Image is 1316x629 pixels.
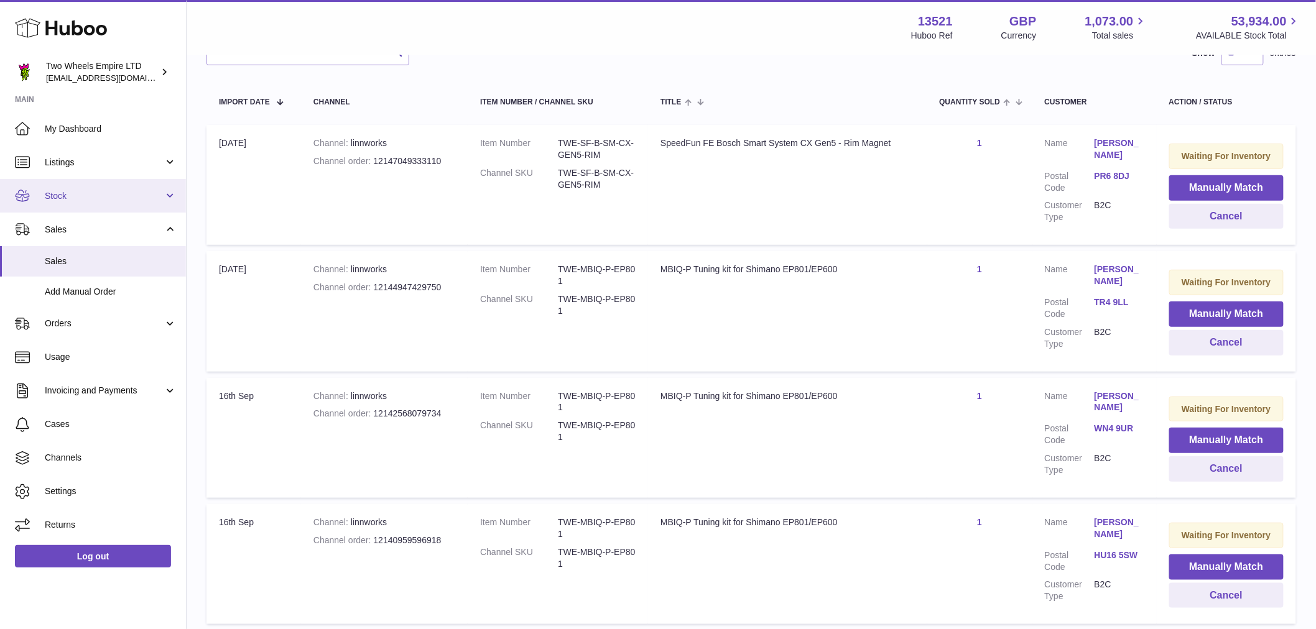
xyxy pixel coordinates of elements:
[1169,301,1284,327] button: Manually Match
[45,157,164,168] span: Listings
[46,60,158,84] div: Two Wheels Empire LTD
[313,408,455,420] div: 12142568079734
[977,391,982,401] a: 1
[1045,549,1095,573] dt: Postal Code
[313,282,455,293] div: 12144947429750
[1182,404,1271,414] strong: Waiting For Inventory
[558,420,636,443] dd: TWE-MBIQ-P-EP801
[1169,204,1284,229] button: Cancel
[1045,326,1095,350] dt: Customer Type
[660,390,914,402] div: MBIQ-P Tuning kit for Shimano EP801/EP600
[1196,13,1301,42] a: 53,934.00 AVAILABLE Stock Total
[558,137,636,161] dd: TWE-SF-B-SM-CX-GEN5-RIM
[1095,452,1144,476] dd: B2C
[480,517,558,540] dt: Item Number
[1045,296,1095,320] dt: Postal Code
[1045,98,1144,106] div: Customer
[480,420,558,443] dt: Channel SKU
[480,264,558,287] dt: Item Number
[46,73,183,83] span: [EMAIL_ADDRESS][DOMAIN_NAME]
[660,264,914,275] div: MBIQ-P Tuning kit for Shimano EP801/EP600
[1095,264,1144,287] a: [PERSON_NAME]
[940,98,1001,106] span: Quantity Sold
[918,13,953,30] strong: 13521
[313,137,455,149] div: linnworks
[45,123,177,135] span: My Dashboard
[45,224,164,236] span: Sales
[313,282,374,292] strong: Channel order
[660,517,914,528] div: MBIQ-P Tuning kit for Shimano EP801/EP600
[45,385,164,397] span: Invoicing and Payments
[45,255,177,267] span: Sales
[1095,200,1144,223] dd: B2C
[1196,30,1301,42] span: AVAILABLE Stock Total
[1169,456,1284,482] button: Cancel
[1182,530,1271,540] strong: Waiting For Inventory
[45,318,164,329] span: Orders
[313,390,455,402] div: linnworks
[1169,583,1284,608] button: Cancel
[480,167,558,191] dt: Channel SKU
[558,293,636,317] dd: TWE-MBIQ-P-EP801
[313,155,455,167] div: 12147049333110
[45,351,177,363] span: Usage
[45,286,177,298] span: Add Manual Order
[1009,13,1036,30] strong: GBP
[313,391,351,401] strong: Channel
[480,293,558,317] dt: Channel SKU
[977,264,982,274] a: 1
[1095,423,1144,434] a: WN4 9UR
[313,408,374,418] strong: Channel order
[480,390,558,414] dt: Item Number
[206,251,301,371] td: [DATE]
[1169,554,1284,580] button: Manually Match
[1095,170,1144,182] a: PR6 8DJ
[1001,30,1037,42] div: Currency
[1092,30,1147,42] span: Total sales
[1231,13,1287,30] span: 53,934.00
[15,545,171,567] a: Log out
[1045,170,1095,194] dt: Postal Code
[558,546,636,570] dd: TWE-MBIQ-P-EP801
[15,63,34,81] img: justas@twowheelsempire.com
[911,30,953,42] div: Huboo Ref
[1045,517,1095,543] dt: Name
[1045,390,1095,417] dt: Name
[45,452,177,464] span: Channels
[313,535,455,546] div: 12140959596918
[558,390,636,414] dd: TWE-MBIQ-P-EP801
[206,504,301,624] td: 16th Sep
[313,517,351,527] strong: Channel
[480,137,558,161] dt: Item Number
[1045,579,1095,602] dt: Customer Type
[558,264,636,287] dd: TWE-MBIQ-P-EP801
[1169,428,1284,453] button: Manually Match
[219,98,270,106] span: Import date
[1045,200,1095,223] dt: Customer Type
[1045,137,1095,164] dt: Name
[558,167,636,191] dd: TWE-SF-B-SM-CX-GEN5-RIM
[1085,13,1148,42] a: 1,073.00 Total sales
[1095,137,1144,161] a: [PERSON_NAME]
[313,138,351,148] strong: Channel
[1182,277,1271,287] strong: Waiting For Inventory
[45,418,177,430] span: Cases
[1169,175,1284,201] button: Manually Match
[558,517,636,540] dd: TWE-MBIQ-P-EP801
[1169,330,1284,356] button: Cancel
[206,378,301,498] td: 16th Sep
[45,519,177,531] span: Returns
[1095,326,1144,350] dd: B2C
[1095,390,1144,414] a: [PERSON_NAME]
[1095,517,1144,540] a: [PERSON_NAME]
[313,98,455,106] div: Channel
[1045,452,1095,476] dt: Customer Type
[1169,98,1284,106] div: Action / Status
[206,125,301,245] td: [DATE]
[45,190,164,202] span: Stock
[1095,296,1144,308] a: TR4 9LL
[313,535,374,545] strong: Channel order
[977,138,982,148] a: 1
[313,517,455,528] div: linnworks
[1045,423,1095,446] dt: Postal Code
